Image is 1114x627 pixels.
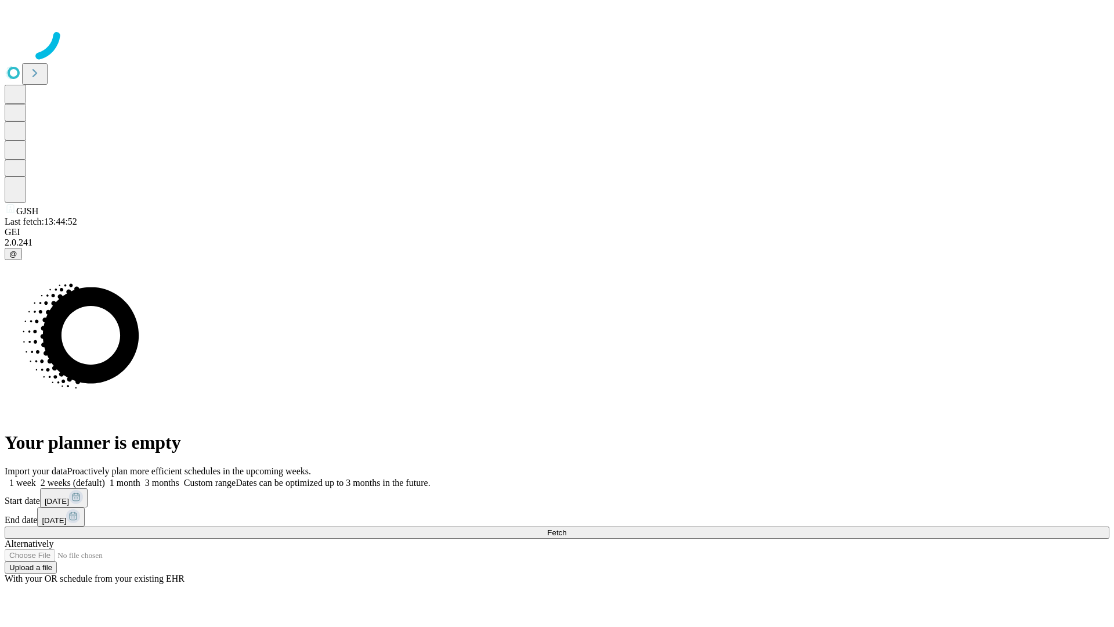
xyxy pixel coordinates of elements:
[110,478,140,488] span: 1 month
[5,217,77,226] span: Last fetch: 13:44:52
[145,478,179,488] span: 3 months
[5,488,1109,507] div: Start date
[67,466,311,476] span: Proactively plan more efficient schedules in the upcoming weeks.
[184,478,236,488] span: Custom range
[42,516,66,525] span: [DATE]
[5,561,57,574] button: Upload a file
[40,488,88,507] button: [DATE]
[5,507,1109,527] div: End date
[5,527,1109,539] button: Fetch
[16,206,38,216] span: GJSH
[9,478,36,488] span: 1 week
[236,478,430,488] span: Dates can be optimized up to 3 months in the future.
[41,478,105,488] span: 2 weeks (default)
[5,466,67,476] span: Import your data
[45,497,69,506] span: [DATE]
[5,432,1109,453] h1: Your planner is empty
[5,574,185,583] span: With your OR schedule from your existing EHR
[5,237,1109,248] div: 2.0.241
[5,248,22,260] button: @
[547,528,566,537] span: Fetch
[9,250,17,258] span: @
[5,539,53,549] span: Alternatively
[5,227,1109,237] div: GEI
[37,507,85,527] button: [DATE]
